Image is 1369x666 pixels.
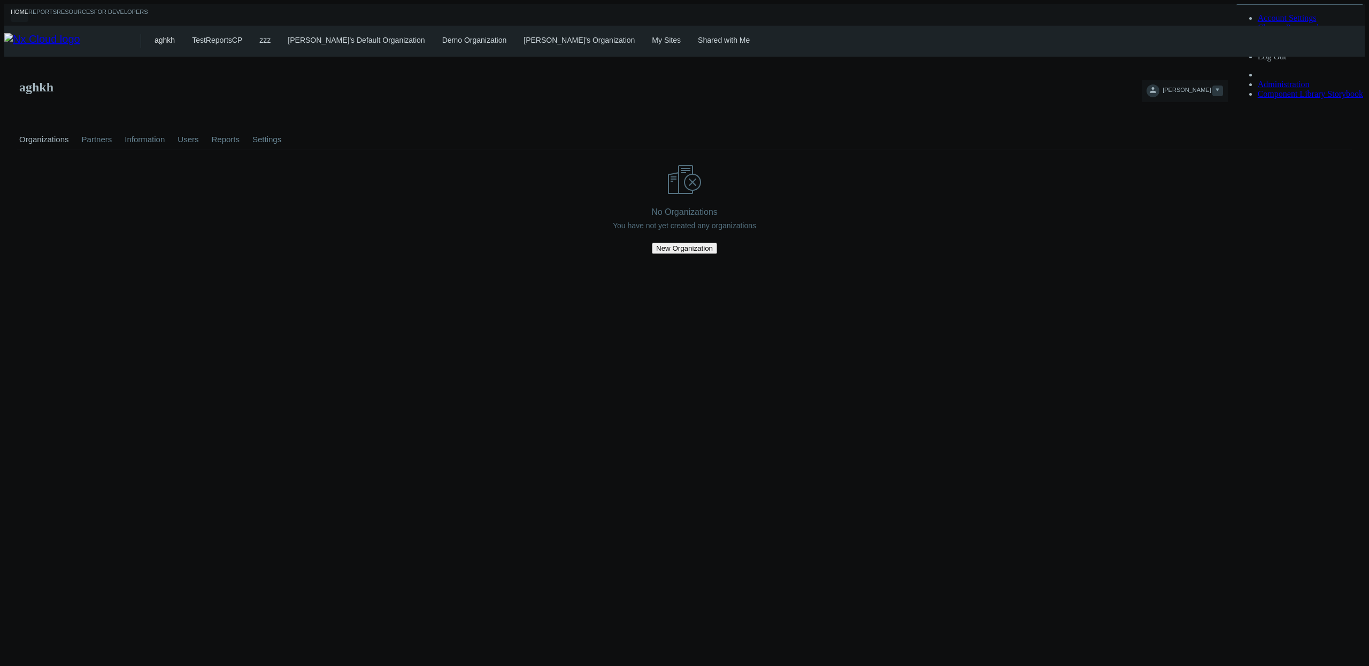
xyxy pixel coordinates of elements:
[57,9,94,22] a: Resources
[1142,80,1227,102] button: [PERSON_NAME]
[11,9,28,22] a: Home
[155,36,175,54] div: aghkh
[1258,89,1363,98] a: Component Library Storybook
[28,9,57,22] a: Reports
[80,121,114,158] a: Partners
[1258,80,1310,89] a: Administration
[1163,87,1211,99] span: [PERSON_NAME]
[652,243,717,254] button: New Organization
[652,36,681,44] a: My Sites
[250,121,283,158] a: Settings
[524,36,635,44] a: [PERSON_NAME]'s Organization
[17,121,71,158] a: Organizations
[651,207,718,217] div: No Organizations
[122,121,167,158] a: Information
[1258,23,1319,32] a: Change Password
[259,36,271,44] a: zzz
[94,9,148,22] a: For Developers
[4,33,141,49] img: Nx Cloud logo
[175,121,201,158] a: Users
[442,36,507,44] a: Demo Organization
[288,36,425,44] a: [PERSON_NAME]'s Default Organization
[209,121,242,158] a: Reports
[613,221,756,230] div: You have not yet created any organizations
[1258,13,1317,22] a: Account Settings
[698,36,750,44] a: Shared with Me
[19,80,53,95] h2: aghkh
[192,36,242,44] a: TestReportsCP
